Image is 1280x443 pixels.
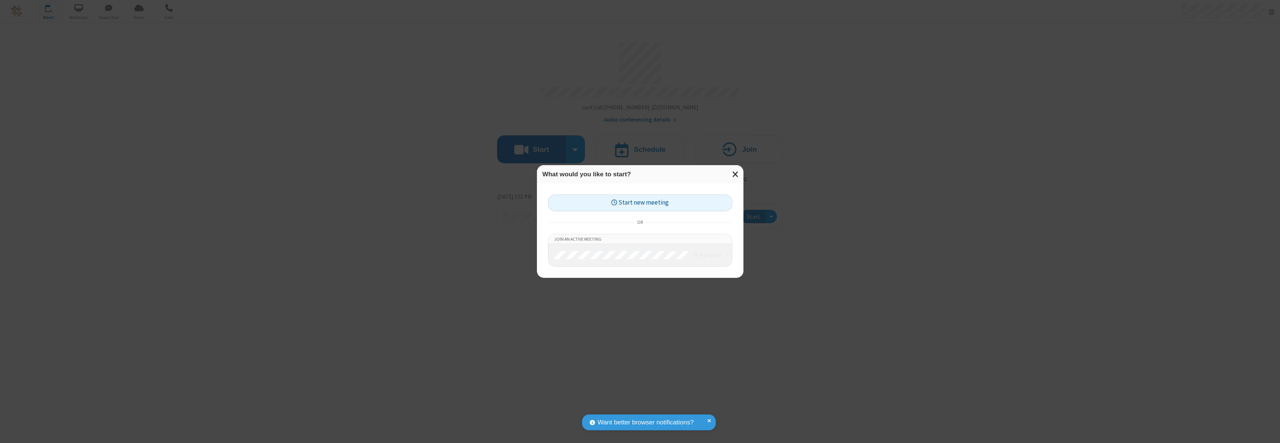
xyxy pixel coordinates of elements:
[548,234,732,244] li: Join an active meeting
[543,171,738,178] h3: What would you like to start?
[598,418,694,427] span: Want better browser notifications?
[693,251,720,259] em: in progress
[548,195,732,211] button: Start new meeting
[728,165,743,183] button: Close modal
[634,217,646,228] span: or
